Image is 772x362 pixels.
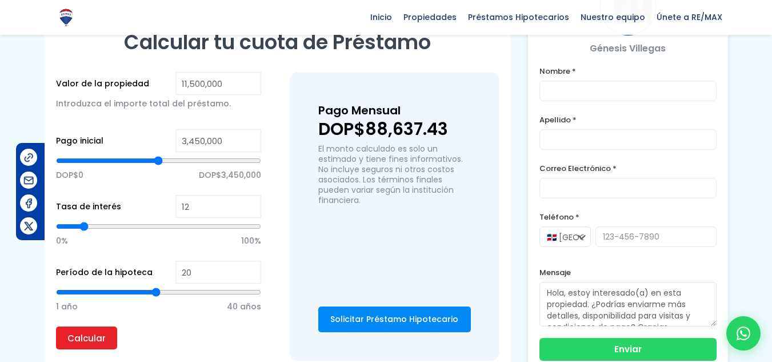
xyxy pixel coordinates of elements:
p: Génesis Villegas [539,41,717,55]
label: Teléfono * [539,210,717,224]
button: Enviar [539,338,717,361]
label: Mensaje [539,265,717,280]
p: El monto calculado es solo un estimado y tiene fines informativos. No incluye seguros ni otros co... [318,144,471,205]
img: Compartir [23,197,35,209]
label: Período de la hipoteca [56,265,153,280]
label: Apellido * [539,113,717,127]
img: Compartir [23,174,35,186]
span: Únete a RE/MAX [651,9,728,26]
a: Solicitar Préstamo Hipotecario [318,307,471,332]
span: DOP$0 [56,166,83,184]
img: Compartir [23,152,35,164]
p: DOP$88,637.43 [318,121,471,138]
input: RD$ [175,129,261,152]
input: Years [175,261,261,284]
label: Valor de la propiedad [56,77,149,91]
span: Introduzca el importe total del préstamo. [56,98,231,109]
span: 40 años [227,298,261,315]
span: DOP$3,450,000 [199,166,261,184]
img: Compartir [23,220,35,232]
input: 123-456-7890 [595,226,717,247]
span: Inicio [365,9,398,26]
input: RD$ [175,72,261,95]
span: 1 año [56,298,78,315]
label: Correo Electrónico * [539,161,717,176]
span: Propiedades [398,9,462,26]
input: % [175,195,261,218]
img: Logo de REMAX [56,7,76,27]
span: Préstamos Hipotecarios [462,9,575,26]
h3: Pago Mensual [318,101,471,121]
h2: Calcular tu cuota de Préstamo [56,29,499,55]
input: Calcular [56,327,117,349]
span: 0% [56,232,68,249]
span: Nuestro equipo [575,9,651,26]
label: Nombre * [539,64,717,78]
label: Tasa de interés [56,200,121,214]
span: 100% [241,232,261,249]
label: Pago inicial [56,134,103,148]
textarea: Hola, estoy interesado(a) en esta propiedad. ¿Podrías enviarme más detalles, disponibilidad para ... [539,282,717,327]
